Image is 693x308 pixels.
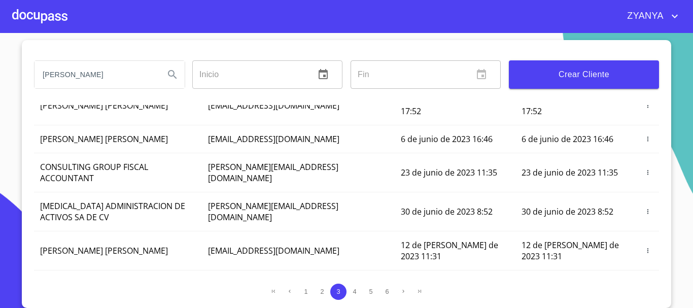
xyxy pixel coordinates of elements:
[330,284,346,300] button: 3
[522,94,628,117] span: 25 [PERSON_NAME] de 2023 17:52
[40,161,148,184] span: CONSULTING GROUP FISCAL ACCOUNTANT
[208,100,339,111] span: [EMAIL_ADDRESS][DOMAIN_NAME]
[401,133,493,145] span: 6 de junio de 2023 16:46
[160,62,185,87] button: Search
[208,245,339,256] span: [EMAIL_ADDRESS][DOMAIN_NAME]
[304,288,307,295] span: 1
[522,133,613,145] span: 6 de junio de 2023 16:46
[34,61,156,88] input: search
[379,284,395,300] button: 6
[522,167,618,178] span: 23 de junio de 2023 11:35
[208,200,338,223] span: [PERSON_NAME][EMAIL_ADDRESS][DOMAIN_NAME]
[401,206,493,217] span: 30 de junio de 2023 8:52
[401,167,497,178] span: 23 de junio de 2023 11:35
[40,200,185,223] span: [MEDICAL_DATA] ADMINISTRACION DE ACTIVOS SA DE CV
[522,239,619,262] span: 12 de [PERSON_NAME] de 2023 11:31
[208,161,338,184] span: [PERSON_NAME][EMAIL_ADDRESS][DOMAIN_NAME]
[517,67,651,82] span: Crear Cliente
[336,288,340,295] span: 3
[40,245,168,256] span: [PERSON_NAME] [PERSON_NAME]
[619,8,681,24] button: account of current user
[346,284,363,300] button: 4
[298,284,314,300] button: 1
[522,206,613,217] span: 30 de junio de 2023 8:52
[619,8,669,24] span: ZYANYA
[353,288,356,295] span: 4
[363,284,379,300] button: 5
[208,133,339,145] span: [EMAIL_ADDRESS][DOMAIN_NAME]
[385,288,389,295] span: 6
[40,133,168,145] span: [PERSON_NAME] [PERSON_NAME]
[369,288,372,295] span: 5
[40,100,168,111] span: [PERSON_NAME] [PERSON_NAME]
[509,60,659,89] button: Crear Cliente
[401,94,507,117] span: 25 [PERSON_NAME] de 2023 17:52
[314,284,330,300] button: 2
[401,239,498,262] span: 12 de [PERSON_NAME] de 2023 11:31
[320,288,324,295] span: 2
